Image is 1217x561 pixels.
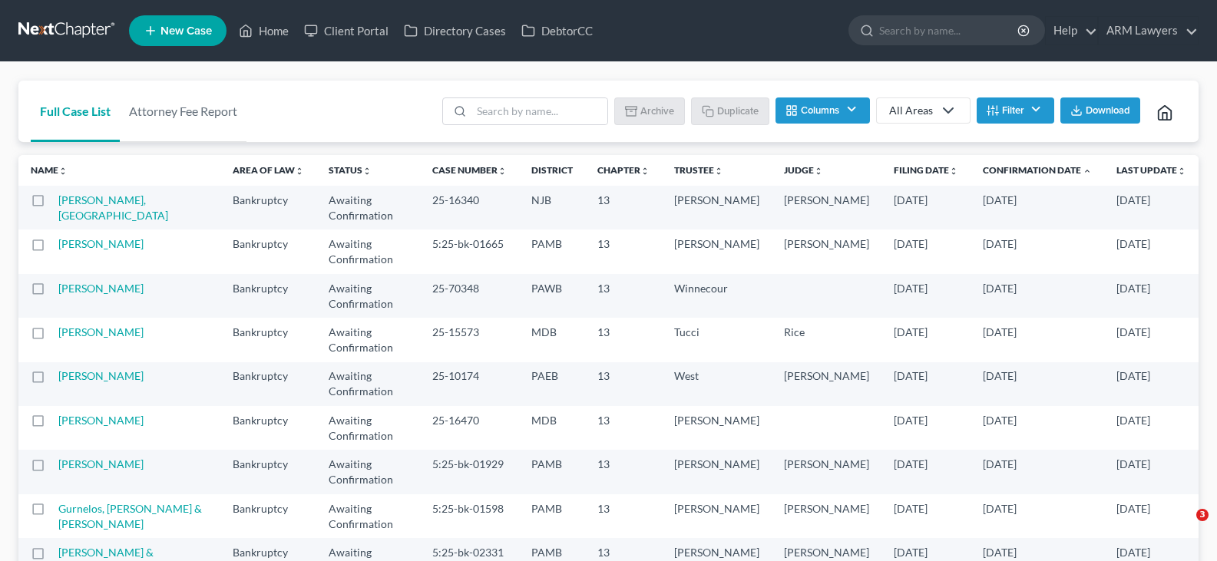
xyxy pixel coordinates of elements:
[772,450,881,493] td: [PERSON_NAME]
[316,406,420,450] td: Awaiting Confirmation
[295,167,304,176] i: unfold_more
[977,97,1054,124] button: Filter
[971,362,1104,406] td: [DATE]
[420,318,519,361] td: 25-15573
[971,450,1104,493] td: [DATE]
[58,167,68,176] i: unfold_more
[881,318,971,361] td: [DATE]
[362,167,372,176] i: unfold_more
[420,186,519,229] td: 25-16340
[879,16,1020,45] input: Search by name...
[1104,229,1199,273] td: [DATE]
[881,186,971,229] td: [DATE]
[585,450,662,493] td: 13
[498,167,507,176] i: unfold_more
[881,494,971,538] td: [DATE]
[1104,186,1199,229] td: [DATE]
[519,362,585,406] td: PAEB
[519,494,585,538] td: PAMB
[662,406,772,450] td: [PERSON_NAME]
[1046,17,1097,45] a: Help
[120,81,246,142] a: Attorney Fee Report
[296,17,396,45] a: Client Portal
[220,494,316,538] td: Bankruptcy
[58,193,168,222] a: [PERSON_NAME], [GEOGRAPHIC_DATA]
[316,450,420,493] td: Awaiting Confirmation
[519,155,585,186] th: District
[420,450,519,493] td: 5:25-bk-01929
[58,282,144,295] a: [PERSON_NAME]
[585,362,662,406] td: 13
[316,494,420,538] td: Awaiting Confirmation
[58,325,144,338] a: [PERSON_NAME]
[640,167,650,176] i: unfold_more
[519,450,585,493] td: PAMB
[585,186,662,229] td: 13
[776,97,869,124] button: Columns
[662,274,772,318] td: Winnecour
[772,494,881,538] td: [PERSON_NAME]
[597,164,650,176] a: Chapterunfold_more
[420,494,519,538] td: 5:25-bk-01598
[220,318,316,361] td: Bankruptcy
[220,450,316,493] td: Bankruptcy
[231,17,296,45] a: Home
[420,406,519,450] td: 25-16470
[1083,167,1092,176] i: expand_less
[432,164,507,176] a: Case Numberunfold_more
[220,229,316,273] td: Bankruptcy
[160,25,212,37] span: New Case
[396,17,514,45] a: Directory Cases
[1165,509,1202,546] iframe: Intercom live chat
[662,229,772,273] td: [PERSON_NAME]
[585,406,662,450] td: 13
[316,186,420,229] td: Awaiting Confirmation
[420,362,519,406] td: 25-10174
[881,274,971,318] td: [DATE]
[971,229,1104,273] td: [DATE]
[420,274,519,318] td: 25-70348
[1104,494,1199,538] td: [DATE]
[971,406,1104,450] td: [DATE]
[420,229,519,273] td: 5:25-bk-01665
[519,318,585,361] td: MDB
[1104,450,1199,493] td: [DATE]
[784,164,823,176] a: Judgeunfold_more
[1104,362,1199,406] td: [DATE]
[58,369,144,382] a: [PERSON_NAME]
[1177,167,1186,176] i: unfold_more
[329,164,372,176] a: Statusunfold_more
[519,406,585,450] td: MDB
[881,406,971,450] td: [DATE]
[58,502,202,530] a: Gurnelos, [PERSON_NAME] & [PERSON_NAME]
[881,362,971,406] td: [DATE]
[514,17,600,45] a: DebtorCC
[662,494,772,538] td: [PERSON_NAME]
[233,164,304,176] a: Area of Lawunfold_more
[58,237,144,250] a: [PERSON_NAME]
[585,318,662,361] td: 13
[220,362,316,406] td: Bankruptcy
[31,81,120,142] a: Full Case List
[714,167,723,176] i: unfold_more
[1104,274,1199,318] td: [DATE]
[316,274,420,318] td: Awaiting Confirmation
[1116,164,1186,176] a: Last Updateunfold_more
[971,186,1104,229] td: [DATE]
[662,450,772,493] td: [PERSON_NAME]
[662,362,772,406] td: West
[1060,97,1140,124] button: Download
[881,229,971,273] td: [DATE]
[1196,509,1209,521] span: 3
[1099,17,1198,45] a: ARM Lawyers
[881,450,971,493] td: [DATE]
[220,186,316,229] td: Bankruptcy
[772,229,881,273] td: [PERSON_NAME]
[58,457,144,470] a: [PERSON_NAME]
[519,186,585,229] td: NJB
[971,494,1104,538] td: [DATE]
[585,229,662,273] td: 13
[220,406,316,450] td: Bankruptcy
[971,318,1104,361] td: [DATE]
[471,98,607,124] input: Search by name...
